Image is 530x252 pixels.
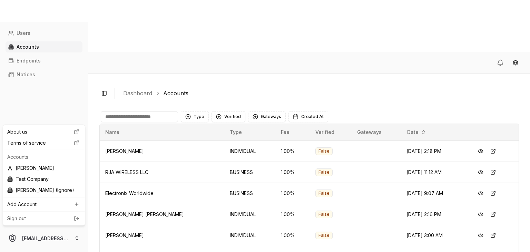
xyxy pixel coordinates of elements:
a: Sign out [7,215,81,222]
div: [PERSON_NAME] (Ignore) [4,185,84,196]
div: [PERSON_NAME] [4,163,84,174]
a: Add Account [4,199,84,210]
p: Accounts [7,154,81,161]
a: Terms of service [4,137,84,148]
div: Test Company [4,174,84,185]
a: About us [4,126,84,137]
